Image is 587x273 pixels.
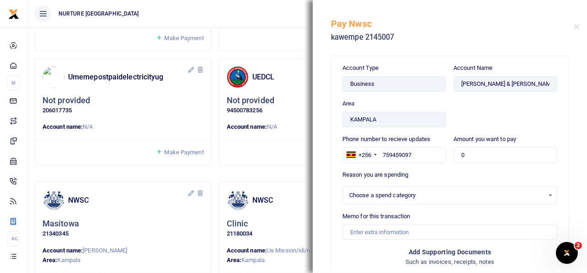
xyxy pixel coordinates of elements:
h4: UEDCL [252,72,372,82]
label: Account Type [342,63,379,73]
span: Kampala [58,257,81,263]
strong: Account name: [227,247,267,254]
span: Make Payment [164,149,203,156]
strong: Area: [227,257,242,263]
h4: Such as invoices, receipts, notes [342,257,557,267]
strong: Area: [43,257,58,263]
div: Click to update [43,95,204,115]
h5: Not provided [43,95,90,106]
span: [PERSON_NAME] [83,247,127,254]
div: Click to update [227,219,388,238]
span: Kampala [241,257,265,263]
a: logo-small logo-large logo-large [8,10,19,17]
label: Amount you want to pay [454,135,516,144]
input: Enter extra information [342,224,557,240]
label: Area [342,99,354,108]
h5: Not provided [227,95,274,106]
p: 21340345 [43,229,204,239]
img: logo-small [8,9,19,20]
li: Ac [7,231,20,246]
span: Us Mission/idi/nurture [GEOGRAPHIC_DATA] [267,247,384,254]
strong: Account name: [227,123,267,130]
p: 94500783256 [227,106,388,115]
iframe: Intercom live chat [556,242,578,264]
h5: Masitowa [43,219,79,229]
label: Account Name [454,63,492,73]
span: N/A [267,123,277,130]
label: Memo for this transaction [342,212,411,221]
span: N/A [83,123,93,130]
h5: Pay Nwsc [331,18,574,29]
input: Enter a amount [454,147,557,163]
div: Click to update [227,95,388,115]
h4: Add supporting Documents [342,247,557,257]
div: Click to update [43,219,204,238]
span: Choose a spend category [349,191,544,200]
span: NURTURE [GEOGRAPHIC_DATA] [55,10,143,18]
h5: kawempe 2145007 [331,33,574,42]
label: Phone number to recieve updates [342,135,430,144]
li: M [7,75,20,90]
p: 21180034 [227,229,388,239]
h4: Umemepostpaidelectricityug [68,72,187,82]
a: Make Payment [156,147,203,157]
p: 206017735 [43,106,204,115]
h5: Clinic [227,219,248,229]
button: Close [574,24,580,30]
a: Make Payment [156,33,203,43]
div: +256 [358,151,371,160]
h4: NWSC [252,195,372,205]
h4: NWSC [68,195,187,205]
span: 2 [575,242,582,249]
strong: Account name: [43,247,83,254]
span: Make Payment [164,35,203,42]
div: Uganda: +256 [343,147,379,162]
label: Reason you are spending [342,170,408,179]
strong: Account name: [43,123,83,130]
